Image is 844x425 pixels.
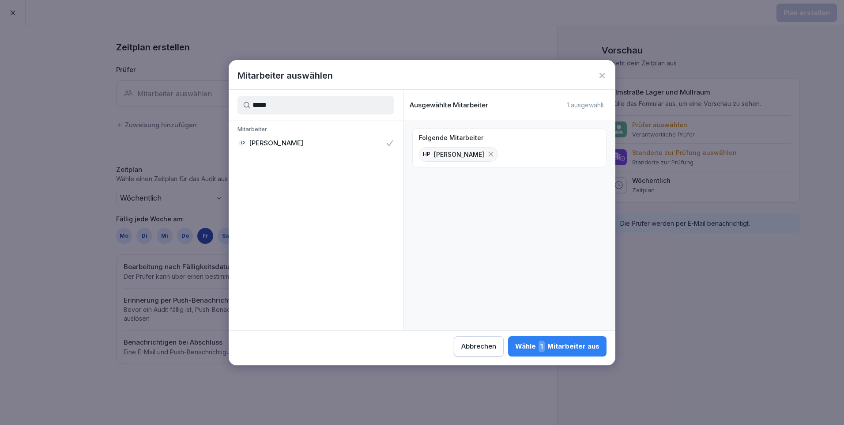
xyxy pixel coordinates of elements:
div: HP [238,140,245,147]
div: HP [422,150,431,159]
p: [PERSON_NAME] [434,150,484,159]
h1: Mitarbeiter auswählen [237,69,333,82]
p: Mitarbeiter [229,125,403,135]
p: 1 ausgewählt [567,101,604,109]
button: Abbrechen [454,336,504,357]
div: Abbrechen [461,342,496,351]
div: Wähle Mitarbeiter aus [515,341,599,352]
span: 1 [539,341,545,352]
button: Wähle1Mitarbeiter aus [508,336,607,357]
p: Ausgewählte Mitarbeiter [410,101,488,109]
p: [PERSON_NAME] [249,139,303,148]
p: Folgende Mitarbeiter [419,134,483,142]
